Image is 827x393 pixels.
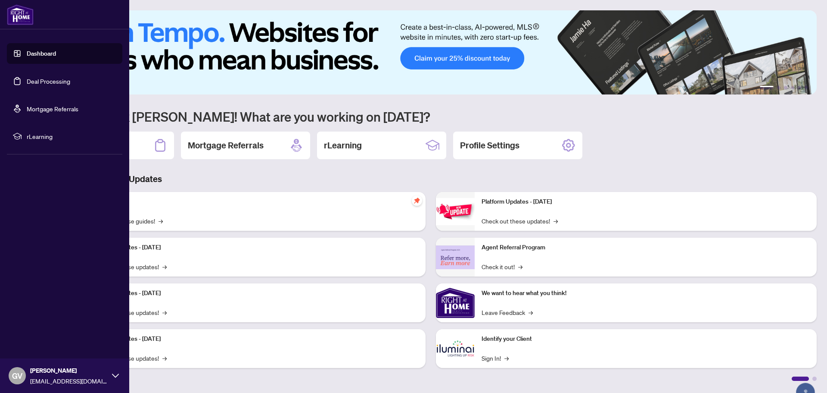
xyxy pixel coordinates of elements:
img: Platform Updates - June 23, 2025 [436,198,475,225]
span: → [162,262,167,271]
img: We want to hear what you think! [436,283,475,322]
img: logo [7,4,34,25]
h2: Mortgage Referrals [188,139,264,151]
button: 6 [805,86,808,89]
p: Platform Updates - [DATE] [482,197,810,207]
a: Mortgage Referrals [27,105,78,113]
span: → [553,216,558,226]
a: Sign In!→ [482,353,509,363]
p: Platform Updates - [DATE] [90,243,419,252]
span: rLearning [27,132,116,141]
a: Leave Feedback→ [482,308,533,317]
span: [PERSON_NAME] [30,366,108,375]
span: → [529,308,533,317]
img: Identify your Client [436,329,475,368]
button: 4 [791,86,794,89]
a: Dashboard [27,50,56,57]
span: → [159,216,163,226]
button: 2 [777,86,780,89]
a: Deal Processing [27,77,70,85]
button: 3 [784,86,787,89]
span: → [162,353,167,363]
span: GV [12,370,22,382]
span: [EMAIL_ADDRESS][DOMAIN_NAME] [30,376,108,386]
a: Check out these updates!→ [482,216,558,226]
h2: rLearning [324,139,362,151]
p: Platform Updates - [DATE] [90,334,419,344]
p: We want to hear what you think! [482,289,810,298]
h3: Brokerage & Industry Updates [45,173,817,185]
button: 1 [760,86,774,89]
a: Check it out!→ [482,262,522,271]
span: → [504,353,509,363]
span: → [518,262,522,271]
p: Identify your Client [482,334,810,344]
h2: Profile Settings [460,139,519,151]
h1: Welcome back [PERSON_NAME]! What are you working on [DATE]? [45,108,817,125]
p: Agent Referral Program [482,243,810,252]
span: → [162,308,167,317]
p: Platform Updates - [DATE] [90,289,419,298]
p: Self-Help [90,197,419,207]
span: pushpin [412,195,422,206]
button: 5 [798,86,801,89]
img: Agent Referral Program [436,245,475,269]
button: Open asap [793,363,818,389]
img: Slide 0 [45,10,817,94]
